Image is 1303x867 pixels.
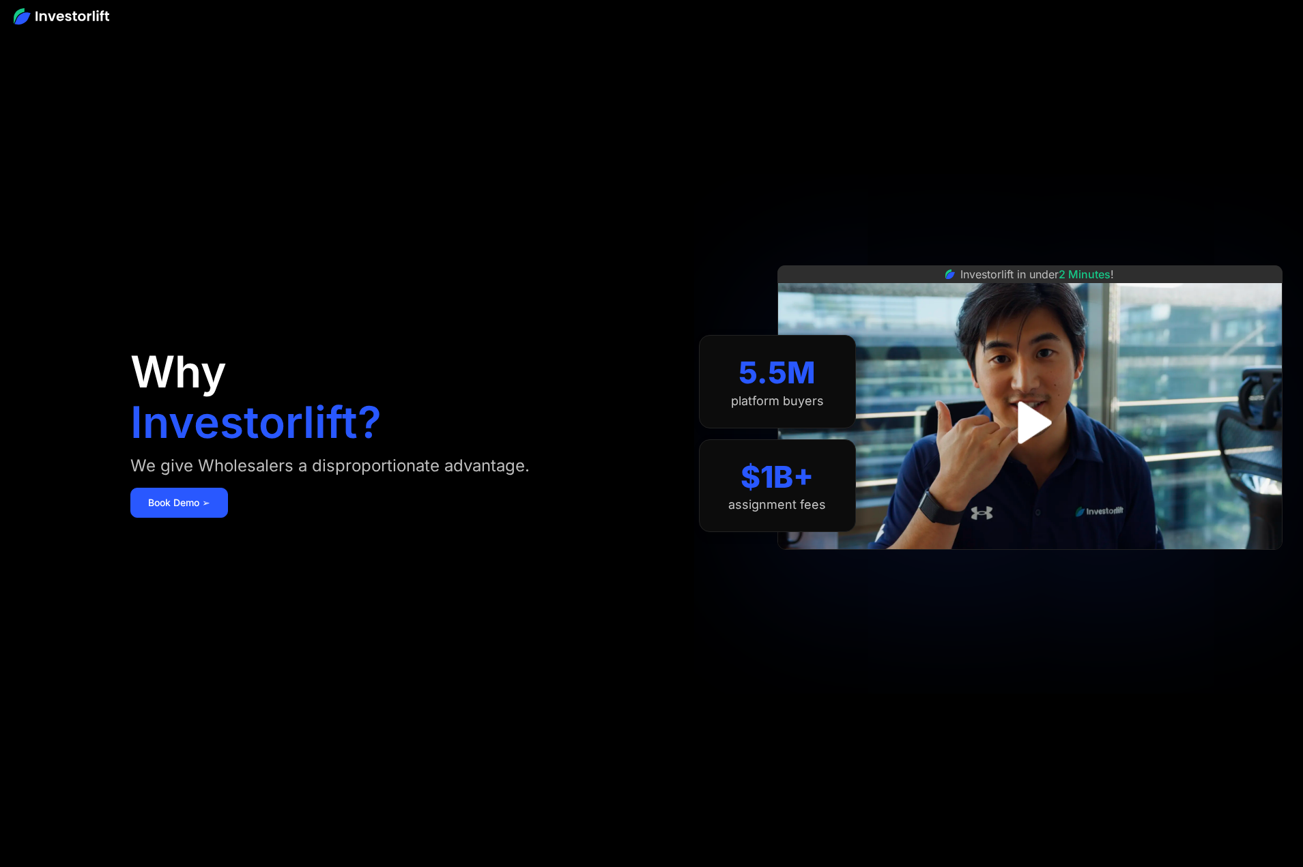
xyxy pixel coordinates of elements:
h1: Investorlift? [130,400,382,444]
span: 2 Minutes [1059,267,1111,281]
div: platform buyers [731,394,824,409]
a: Book Demo ➢ [130,488,228,518]
div: 5.5M [739,355,816,391]
div: Investorlift in under ! [960,266,1114,282]
div: assignment fees [728,497,826,512]
div: We give Wholesalers a disproportionate advantage. [130,455,530,477]
div: $1B+ [741,459,814,495]
h1: Why [130,350,227,394]
iframe: Customer reviews powered by Trustpilot [928,557,1132,573]
a: open lightbox [999,392,1060,453]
